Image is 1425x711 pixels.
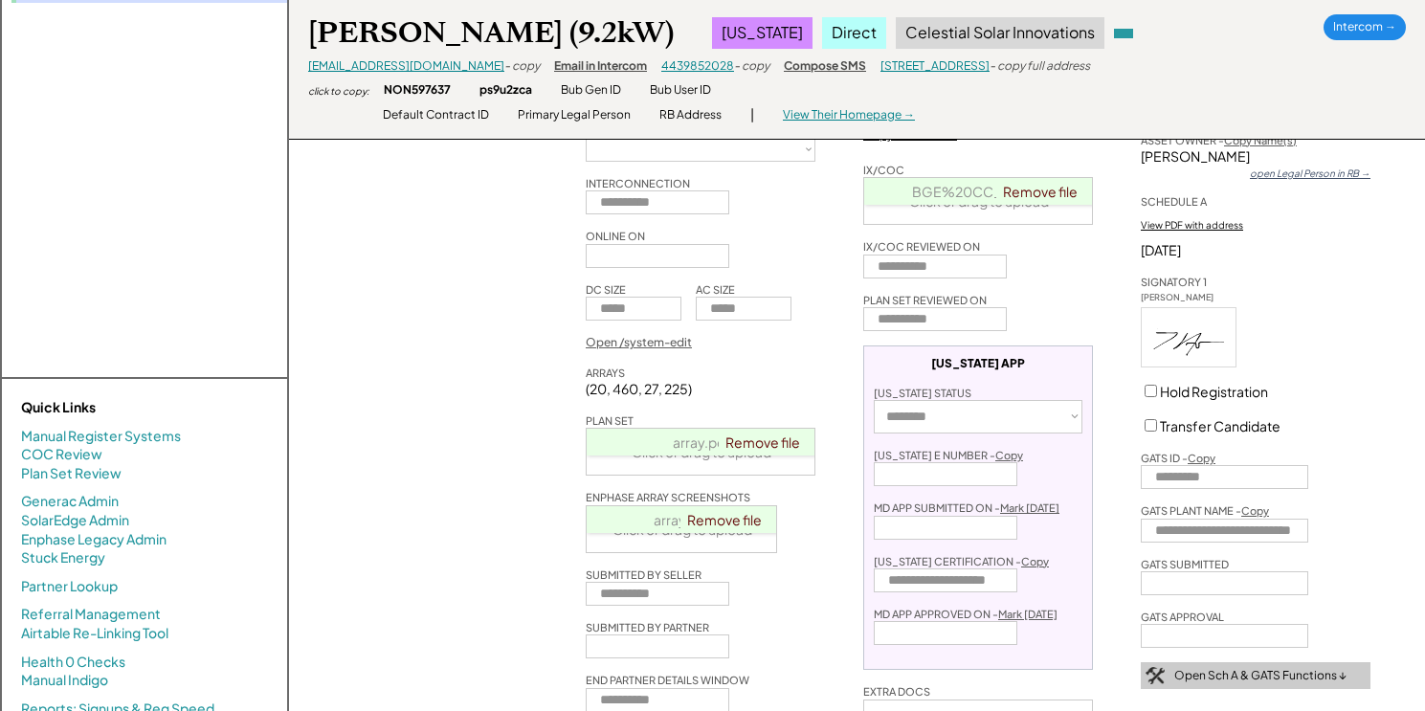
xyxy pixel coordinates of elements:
a: COC Review [21,445,102,464]
a: Remove file [719,429,807,455]
img: oXWDYBAhMTkAAPbkpNSACBAgQIECAAIEhBQTQQ+pqmwABAgQIECBAYHICAujJTakBESBAgAABAgQIDCkggB5SV9sECBAgQIAA... [1142,308,1236,367]
div: INTERCONNECTION [586,176,690,190]
a: Manual Indigo [21,671,108,690]
a: SolarEdge Admin [21,511,129,530]
u: Copy [1241,504,1269,517]
a: Partner Lookup [21,577,118,596]
u: Copy Name(s) [1224,134,1297,146]
a: [EMAIL_ADDRESS][DOMAIN_NAME] [308,58,504,73]
div: Open /system-edit [586,335,692,351]
div: Celestial Solar Innovations [896,17,1104,48]
div: Direct [822,17,886,48]
div: [US_STATE] STATUS [874,386,971,400]
div: Open Sch A & GATS Functions ↓ [1174,668,1347,684]
div: GATS PLANT NAME - [1141,503,1269,518]
a: Generac Admin [21,492,119,511]
div: [PERSON_NAME] [1141,147,1370,167]
div: MD APP SUBMITTED ON - [874,500,1059,515]
div: [US_STATE] [712,17,813,48]
div: PLAN SET REVIEWED ON [863,293,987,307]
a: 4439852028 [661,58,734,73]
div: SUBMITTED BY PARTNER [586,620,709,634]
a: array.pdf [673,433,731,451]
div: (20, 460, 27, 225) [586,380,692,399]
a: BGE%20CC_Ho.pdf [912,183,1046,200]
div: ARRAYS [586,366,625,380]
div: GATS ID - [1141,451,1215,465]
div: [PERSON_NAME] (9.2kW) [308,14,674,52]
a: Health 0 Checks [21,653,125,672]
a: Referral Management [21,605,161,624]
div: [DATE] [1141,241,1370,260]
a: [STREET_ADDRESS] [880,58,990,73]
u: Copy [1021,555,1049,567]
label: Hold Registration [1160,383,1268,400]
div: Quick Links [21,398,212,417]
div: EXTRA DOCS [863,684,930,699]
div: ASSET OWNER - [1141,133,1297,147]
div: - copy [734,58,769,75]
div: GATS SUBMITTED [1141,557,1229,571]
u: Copy [995,449,1023,461]
div: View Their Homepage → [783,107,915,123]
a: Remove file [996,178,1084,205]
a: Manual Register Systems [21,427,181,446]
a: Remove file [680,506,768,533]
div: click to copy: [308,84,369,98]
div: Default Contract ID [383,107,489,123]
div: View PDF with address [1141,218,1243,232]
div: SIGNATORY 1 [1141,275,1207,289]
div: SUBMITTED BY SELLER [586,567,701,582]
label: Transfer Candidate [1160,417,1280,434]
div: SCHEDULE A [1141,194,1207,209]
div: [PERSON_NAME] [1141,292,1236,304]
div: GATS APPROVAL [1141,610,1224,624]
a: Stuck Energy [21,548,105,567]
div: ENPHASE ARRAY SCREENSHOTS [586,490,750,504]
div: Compose SMS [784,58,866,75]
div: Bub Gen ID [561,82,621,99]
div: [US_STATE] E NUMBER - [874,448,1023,462]
div: - copy [504,58,540,75]
a: Airtable Re-Linking Tool [21,624,168,643]
u: Mark [DATE] [998,608,1058,620]
a: Plan Set Review [21,464,122,483]
div: Bub User ID [650,82,711,99]
div: open Legal Person in RB → [1250,167,1370,180]
div: END PARTNER DETAILS WINDOW [586,673,749,687]
div: AC SIZE [696,282,735,297]
u: Copy [1188,452,1215,464]
div: | [750,105,754,124]
div: MD APP APPROVED ON - [874,607,1058,621]
div: Email in Intercom [554,58,647,75]
div: IX/COC REVIEWED ON [863,239,980,254]
a: array.pdf [654,511,712,528]
div: Primary Legal Person [518,107,631,123]
div: [US_STATE] APP [931,356,1025,371]
div: ONLINE ON [586,229,645,243]
a: Enphase Legacy Admin [21,530,167,549]
div: PLAN SET [586,413,634,428]
div: IX/COC [863,163,904,177]
div: RB Address [659,107,722,123]
div: [US_STATE] CERTIFICATION - [874,554,1049,568]
div: Intercom → [1324,14,1406,40]
div: NON597637 [384,82,451,99]
div: - copy full address [990,58,1090,75]
div: ps9u2zca [479,82,532,99]
div: DC SIZE [586,282,626,297]
u: Mark [DATE] [1000,501,1059,514]
img: tool-icon.png [1146,667,1165,684]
